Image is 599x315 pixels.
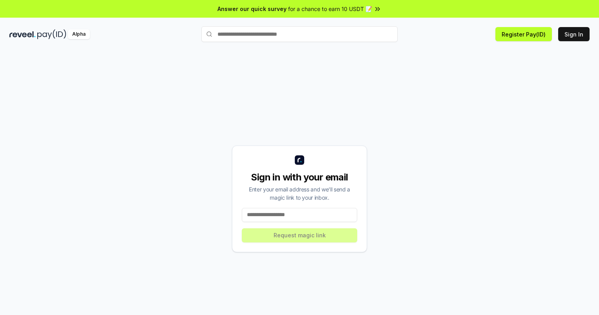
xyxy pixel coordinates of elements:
img: logo_small [295,155,304,165]
span: Answer our quick survey [217,5,287,13]
div: Enter your email address and we’ll send a magic link to your inbox. [242,185,357,202]
div: Sign in with your email [242,171,357,184]
button: Register Pay(ID) [495,27,552,41]
div: Alpha [68,29,90,39]
button: Sign In [558,27,590,41]
img: pay_id [37,29,66,39]
img: reveel_dark [9,29,36,39]
span: for a chance to earn 10 USDT 📝 [288,5,372,13]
